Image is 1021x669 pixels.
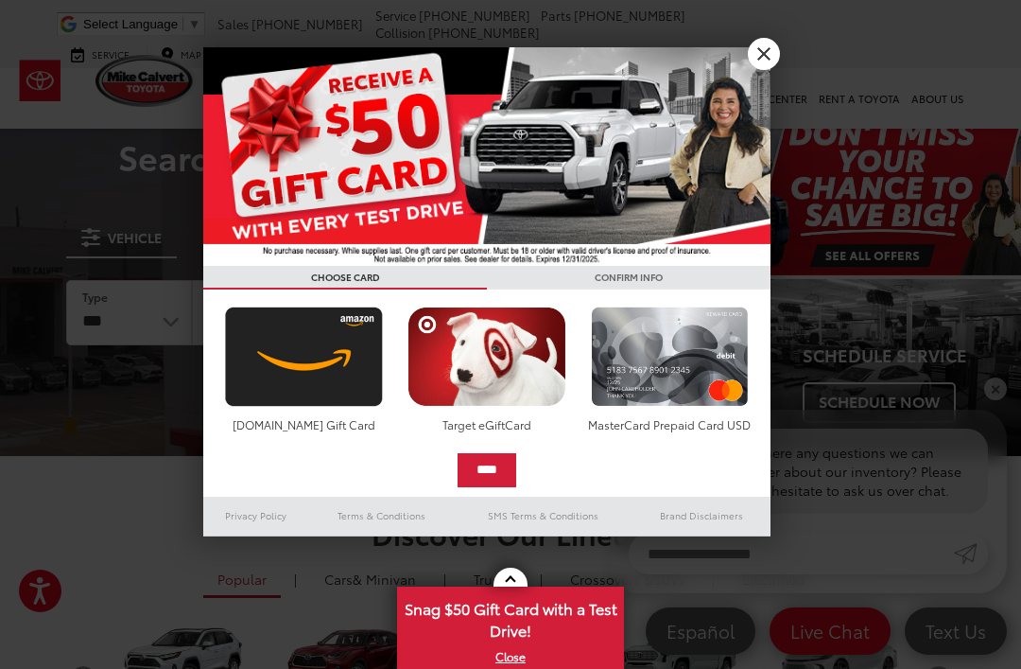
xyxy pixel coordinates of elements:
a: Privacy Policy [203,504,309,527]
img: amazoncard.png [220,307,388,407]
a: SMS Terms & Conditions [454,504,632,527]
h3: CHOOSE CARD [203,266,487,290]
span: Snag $50 Gift Card with a Test Drive! [399,589,622,646]
div: Target eGiftCard [403,416,570,432]
div: [DOMAIN_NAME] Gift Card [220,416,388,432]
img: targetcard.png [403,307,570,407]
a: Brand Disclaimers [632,504,770,527]
div: MasterCard Prepaid Card USD [586,416,753,432]
img: 55838_top_625864.jpg [203,47,770,266]
img: mastercard.png [586,307,753,407]
h3: CONFIRM INFO [487,266,770,290]
a: Terms & Conditions [309,504,454,527]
